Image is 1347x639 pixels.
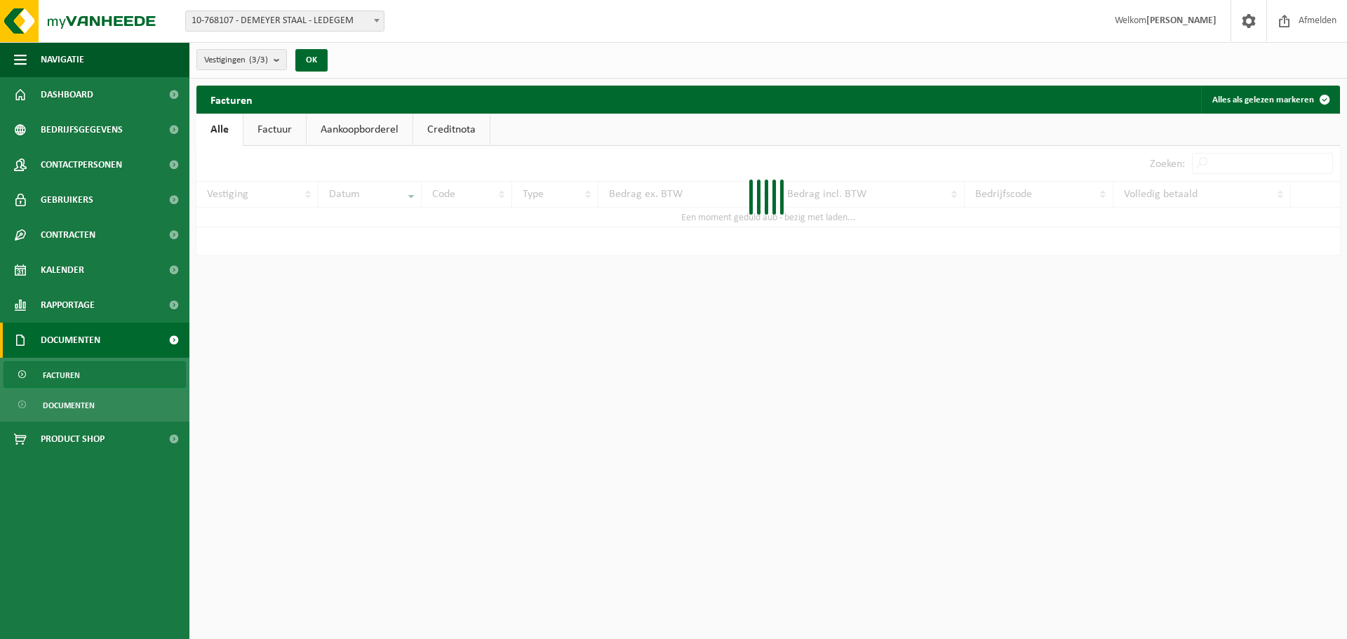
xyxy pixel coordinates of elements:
[41,112,123,147] span: Bedrijfsgegevens
[1201,86,1339,114] button: Alles als gelezen markeren
[307,114,413,146] a: Aankoopborderel
[196,49,287,70] button: Vestigingen(3/3)
[196,114,243,146] a: Alle
[4,391,186,418] a: Documenten
[41,147,122,182] span: Contactpersonen
[295,49,328,72] button: OK
[41,77,93,112] span: Dashboard
[41,323,100,358] span: Documenten
[4,361,186,388] a: Facturen
[204,50,268,71] span: Vestigingen
[41,42,84,77] span: Navigatie
[413,114,490,146] a: Creditnota
[41,288,95,323] span: Rapportage
[1146,15,1217,26] strong: [PERSON_NAME]
[41,217,95,253] span: Contracten
[249,55,268,65] count: (3/3)
[43,392,95,419] span: Documenten
[186,11,384,31] span: 10-768107 - DEMEYER STAAL - LEDEGEM
[43,362,80,389] span: Facturen
[243,114,306,146] a: Factuur
[41,182,93,217] span: Gebruikers
[41,422,105,457] span: Product Shop
[196,86,267,113] h2: Facturen
[185,11,384,32] span: 10-768107 - DEMEYER STAAL - LEDEGEM
[41,253,84,288] span: Kalender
